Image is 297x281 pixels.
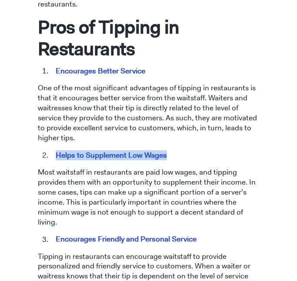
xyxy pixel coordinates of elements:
mark: Encourages Better Service [54,65,147,77]
p: One of the most significant advantages of tipping in restaurants is that it encourages better ser... [38,83,260,143]
h1: Pros of Tipping in Restaurants [38,17,260,60]
p: Most waitstaff in restaurants are paid low wages, and tipping provides them with an opportunity t... [38,167,260,227]
mark: Helps to Supplement Low Wages [54,149,169,162]
mark: Encourages Friendly and Personal Service [54,233,198,245]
